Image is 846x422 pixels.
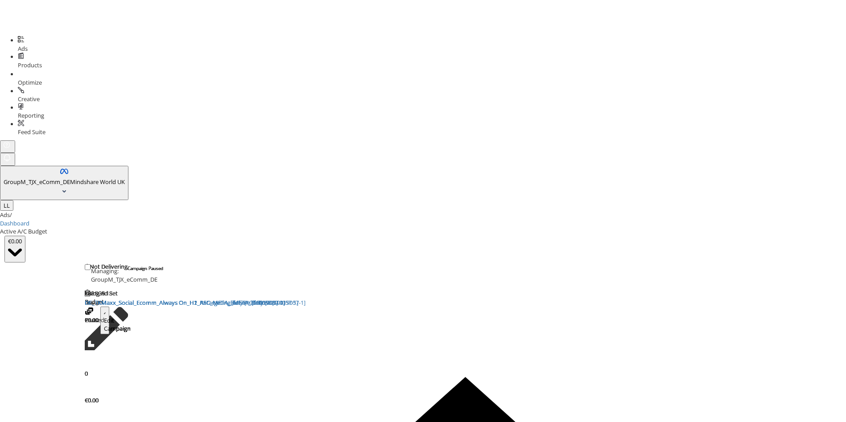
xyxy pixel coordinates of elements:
span: LL [4,201,10,209]
span: / [10,211,12,219]
div: Edit Campaign [104,316,106,333]
span: GroupM_TJX_eComm_DE [4,178,70,186]
span: Products [18,61,42,69]
label: Paused [85,316,104,324]
span: Optimize [18,78,42,86]
span: Reporting [18,111,44,119]
span: Creative [18,95,40,103]
span: Feed Suite [18,128,45,136]
button: Edit Campaign [100,307,109,334]
a: DE_TKMaxx_Social_Ecomm_Always On_H1_ASC_META_daily [10019057-1] [85,299,464,307]
div: €0.00 [8,237,22,246]
span: Mindshare World UK [70,178,125,186]
button: €0.00 [4,236,25,262]
span: Ads [18,45,28,53]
